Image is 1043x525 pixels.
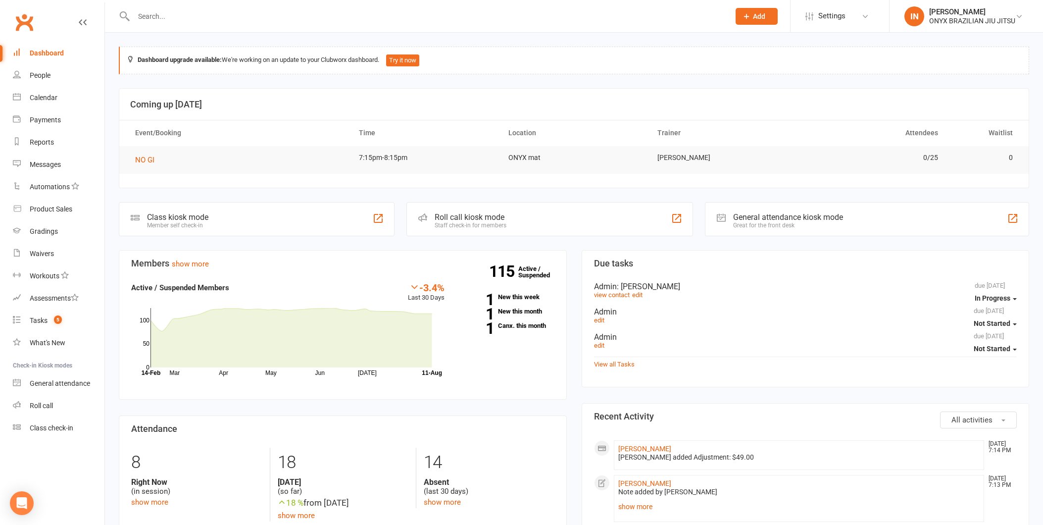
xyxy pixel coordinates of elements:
div: IN [904,6,924,26]
a: Assessments [13,287,104,310]
a: view contact [594,291,630,299]
th: Event/Booking [126,120,350,146]
div: Workouts [30,272,59,280]
a: show more [424,498,461,507]
a: Workouts [13,265,104,287]
div: Tasks [30,316,48,324]
div: We're working on an update to your Clubworx dashboard. [119,47,1029,74]
td: 7:15pm-8:15pm [350,146,499,169]
h3: Members [131,259,554,268]
div: Great for the front desk [733,222,843,229]
a: 1New this month [459,308,554,315]
td: 0/25 [798,146,947,169]
a: show more [172,260,209,268]
a: 1New this week [459,294,554,300]
strong: 115 [489,264,518,279]
h3: Due tasks [594,259,1017,268]
th: Trainer [648,120,797,146]
button: NO GI [135,154,161,166]
strong: Absent [424,477,554,487]
a: [PERSON_NAME] [618,445,671,453]
div: Gradings [30,227,58,235]
h3: Coming up [DATE] [130,100,1018,109]
strong: 1 [459,321,494,336]
a: Reports [13,131,104,154]
span: Add [753,12,765,20]
time: [DATE] 7:13 PM [984,475,1016,488]
h3: Recent Activity [594,412,1017,421]
button: Add [736,8,778,25]
a: Dashboard [13,42,104,64]
div: Staff check-in for members [435,222,506,229]
div: Waivers [30,250,54,258]
input: Search... [131,9,723,23]
div: People [30,71,50,79]
div: Product Sales [30,205,72,213]
div: Messages [30,160,61,168]
time: [DATE] 7:14 PM [984,441,1016,454]
a: Gradings [13,220,104,243]
span: Not Started [974,345,1010,353]
button: Not Started [974,340,1017,358]
div: Class check-in [30,424,73,432]
span: Settings [818,5,845,27]
a: Payments [13,109,104,131]
a: View all Tasks [594,361,635,368]
td: 0 [947,146,1022,169]
a: show more [618,500,980,514]
div: Assessments [30,294,79,302]
div: Dashboard [30,49,64,57]
div: Open Intercom Messenger [10,491,34,515]
div: General attendance [30,379,90,387]
button: Try it now [386,54,419,66]
a: What's New [13,332,104,354]
div: Roll call [30,402,53,410]
a: Product Sales [13,198,104,220]
a: 1Canx. this month [459,322,554,329]
span: In Progress [975,294,1010,302]
div: [PERSON_NAME] added Adjustment: $49.00 [618,453,980,462]
a: Automations [13,176,104,198]
a: People [13,64,104,87]
div: [PERSON_NAME] [929,7,1015,16]
a: General attendance kiosk mode [13,372,104,395]
strong: 1 [459,307,494,321]
button: In Progress [975,289,1017,307]
div: Admin [594,332,1017,342]
a: Roll call [13,395,104,417]
div: ONYX BRAZILIAN JIU JITSU [929,16,1015,25]
div: (last 30 days) [424,477,554,496]
a: Class kiosk mode [13,417,104,439]
div: -3.4% [408,282,445,293]
div: Note added by [PERSON_NAME] [618,488,980,496]
strong: 1 [459,292,494,307]
a: [PERSON_NAME] [618,479,671,487]
a: Waivers [13,243,104,265]
span: 18 % [278,498,303,508]
strong: Dashboard upgrade available: [138,56,222,63]
div: General attendance kiosk mode [733,212,843,222]
div: (in session) [131,477,262,496]
th: Location [499,120,648,146]
th: Attendees [798,120,947,146]
a: Tasks 5 [13,310,104,332]
a: Calendar [13,87,104,109]
div: Reports [30,138,54,146]
span: Not Started [974,319,1010,327]
a: edit [594,342,604,349]
div: Automations [30,183,70,191]
div: What's New [30,339,65,347]
span: NO GI [135,156,154,164]
div: Last 30 Days [408,282,445,303]
span: : [PERSON_NAME] [617,282,680,291]
span: All activities [951,416,993,424]
a: show more [131,498,168,507]
button: Not Started [974,315,1017,332]
td: [PERSON_NAME] [648,146,797,169]
div: Roll call kiosk mode [435,212,506,222]
div: Calendar [30,94,57,102]
a: edit [632,291,643,299]
span: 5 [54,315,62,324]
div: 14 [424,448,554,477]
div: from [DATE] [278,496,408,510]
